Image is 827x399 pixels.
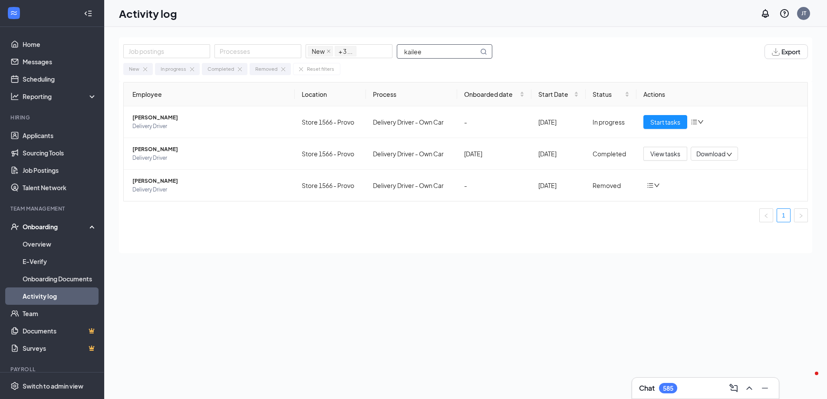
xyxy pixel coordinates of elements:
[23,235,97,253] a: Overview
[794,208,808,222] button: right
[23,287,97,305] a: Activity log
[781,49,801,55] span: Export
[23,322,97,340] a: DocumentsCrown
[255,65,277,73] div: Removed
[10,92,19,101] svg: Analysis
[801,10,806,17] div: JT
[760,383,770,393] svg: Minimize
[295,170,366,201] td: Store 1566 - Provo
[727,381,741,395] button: ComposeMessage
[124,82,295,106] th: Employee
[593,149,629,158] div: Completed
[23,53,97,70] a: Messages
[132,185,288,194] span: Delivery Driver
[335,46,356,56] span: + 3 ...
[726,152,732,158] span: down
[457,82,531,106] th: Onboarded date
[132,122,288,131] span: Delivery Driver
[538,149,579,158] div: [DATE]
[23,253,97,270] a: E-Verify
[23,305,97,322] a: Team
[464,149,524,158] div: [DATE]
[312,46,325,56] span: New
[764,213,769,218] span: left
[480,48,487,55] svg: MagnifyingGlass
[760,8,771,19] svg: Notifications
[295,106,366,138] td: Store 1566 - Provo
[593,89,623,99] span: Status
[647,182,654,189] span: bars
[10,366,95,373] div: Payroll
[464,181,524,190] div: -
[132,145,288,154] span: [PERSON_NAME]
[132,154,288,162] span: Delivery Driver
[307,65,334,73] div: Reset filters
[794,208,808,222] li: Next Page
[639,383,655,393] h3: Chat
[339,46,353,56] span: + 3 ...
[663,385,673,392] div: 585
[23,144,97,162] a: Sourcing Tools
[84,9,92,18] svg: Collapse
[759,208,773,222] li: Previous Page
[326,49,331,53] span: close
[691,119,698,125] span: bars
[643,115,687,129] button: Start tasks
[698,119,704,125] span: down
[728,383,739,393] svg: ComposeMessage
[295,138,366,170] td: Store 1566 - Provo
[742,381,756,395] button: ChevronUp
[538,117,579,127] div: [DATE]
[636,82,807,106] th: Actions
[23,270,97,287] a: Onboarding Documents
[23,382,83,390] div: Switch to admin view
[23,179,97,196] a: Talent Network
[777,209,790,222] a: 1
[586,82,636,106] th: Status
[129,65,139,73] div: New
[10,9,18,17] svg: WorkstreamLogo
[23,340,97,357] a: SurveysCrown
[464,89,518,99] span: Onboarded date
[538,181,579,190] div: [DATE]
[798,213,804,218] span: right
[744,383,755,393] svg: ChevronUp
[23,36,97,53] a: Home
[650,117,680,127] span: Start tasks
[10,222,19,231] svg: UserCheck
[132,113,288,122] span: [PERSON_NAME]
[779,8,790,19] svg: QuestionInfo
[531,82,586,106] th: Start Date
[132,177,288,185] span: [PERSON_NAME]
[119,6,177,21] h1: Activity log
[23,127,97,144] a: Applicants
[23,70,97,88] a: Scheduling
[23,222,89,231] div: Onboarding
[366,82,457,106] th: Process
[593,181,629,190] div: Removed
[23,92,97,101] div: Reporting
[161,65,186,73] div: In progress
[797,369,818,390] iframe: Intercom live chat
[208,65,234,73] div: Completed
[295,82,366,106] th: Location
[308,46,333,56] span: New
[593,117,629,127] div: In progress
[654,182,660,188] span: down
[366,170,457,201] td: Delivery Driver - Own Car
[777,208,791,222] li: 1
[366,106,457,138] td: Delivery Driver - Own Car
[650,149,680,158] span: View tasks
[538,89,572,99] span: Start Date
[366,138,457,170] td: Delivery Driver - Own Car
[10,382,19,390] svg: Settings
[10,205,95,212] div: Team Management
[23,162,97,179] a: Job Postings
[759,208,773,222] button: left
[10,114,95,121] div: Hiring
[696,149,725,158] span: Download
[764,44,808,59] button: Export
[643,147,687,161] button: View tasks
[758,381,772,395] button: Minimize
[464,117,524,127] div: -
